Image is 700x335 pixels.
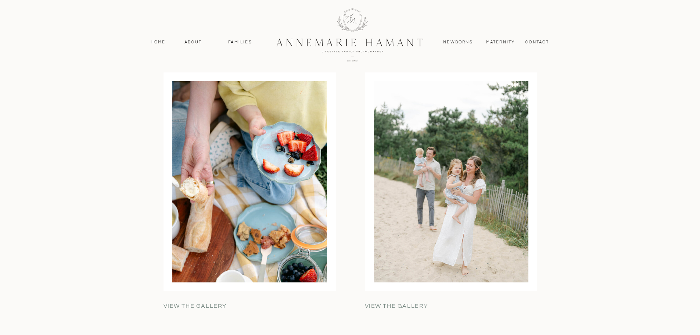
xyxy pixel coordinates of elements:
[486,39,514,46] a: MAternity
[231,32,470,72] h2: View Sample Family Galleries
[164,302,274,310] a: View the gallery
[365,302,475,310] a: view the gallery
[441,39,476,46] a: Newborns
[521,39,553,46] a: contact
[183,39,204,46] a: About
[147,39,169,46] a: Home
[224,39,257,46] a: Families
